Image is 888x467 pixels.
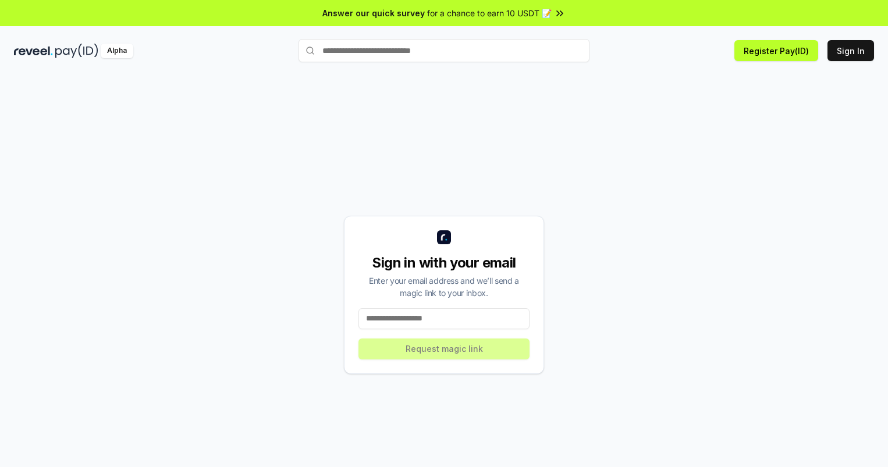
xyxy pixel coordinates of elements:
div: Enter your email address and we’ll send a magic link to your inbox. [358,275,530,299]
img: pay_id [55,44,98,58]
img: logo_small [437,230,451,244]
div: Alpha [101,44,133,58]
button: Sign In [827,40,874,61]
img: reveel_dark [14,44,53,58]
div: Sign in with your email [358,254,530,272]
span: for a chance to earn 10 USDT 📝 [427,7,552,19]
span: Answer our quick survey [322,7,425,19]
button: Register Pay(ID) [734,40,818,61]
